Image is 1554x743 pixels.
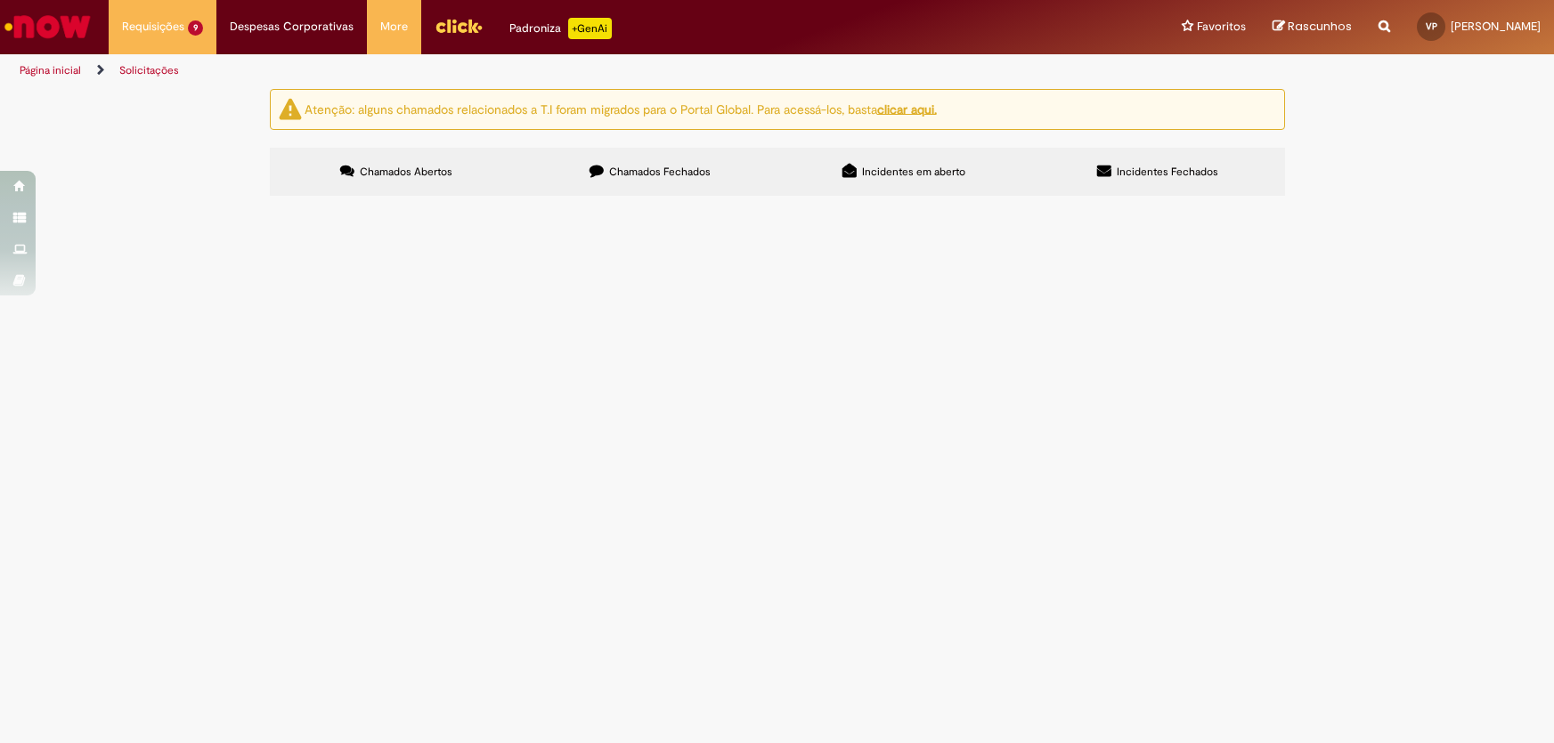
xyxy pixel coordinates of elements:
[509,18,612,39] div: Padroniza
[122,18,184,36] span: Requisições
[568,18,612,39] p: +GenAi
[862,165,965,179] span: Incidentes em aberto
[2,9,94,44] img: ServiceNow
[1117,165,1218,179] span: Incidentes Fechados
[230,18,354,36] span: Despesas Corporativas
[609,165,711,179] span: Chamados Fechados
[1273,19,1352,36] a: Rascunhos
[13,54,1022,87] ul: Trilhas de página
[188,20,203,36] span: 9
[20,63,81,77] a: Página inicial
[1197,18,1246,36] span: Favoritos
[119,63,179,77] a: Solicitações
[435,12,483,39] img: click_logo_yellow_360x200.png
[380,18,408,36] span: More
[1288,18,1352,35] span: Rascunhos
[1426,20,1437,32] span: VP
[305,101,937,117] ng-bind-html: Atenção: alguns chamados relacionados a T.I foram migrados para o Portal Global. Para acessá-los,...
[877,101,937,117] a: clicar aqui.
[360,165,452,179] span: Chamados Abertos
[1451,19,1541,34] span: [PERSON_NAME]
